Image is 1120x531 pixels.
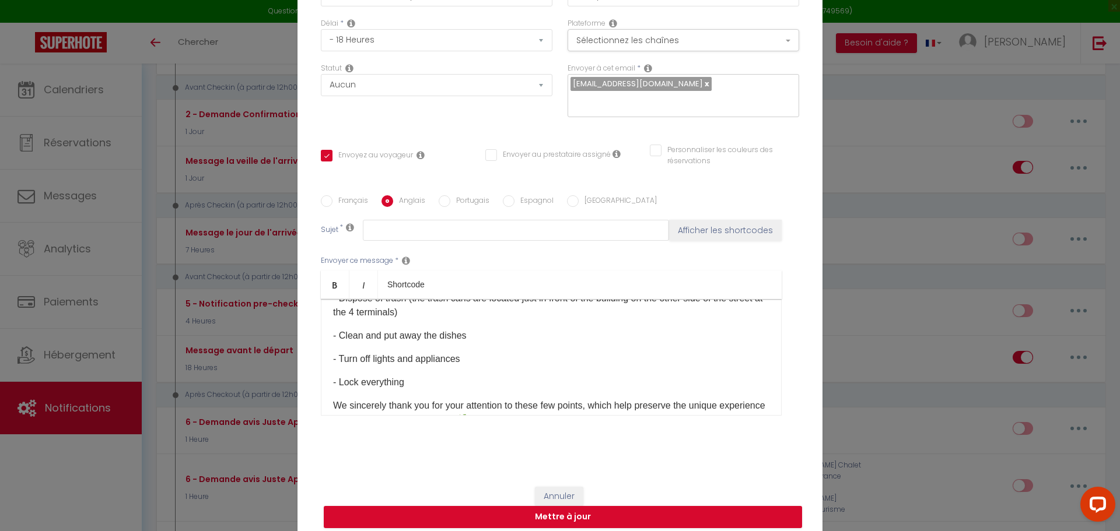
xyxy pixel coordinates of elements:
p: - Lock everything [333,375,769,389]
p: - Turn off lights and appliances [333,352,769,366]
label: Envoyer ce message [321,255,393,266]
i: Subject [346,223,354,232]
label: Délai [321,18,338,29]
a: Italic [349,270,378,298]
i: Envoyer au prestataire si il est assigné [612,149,621,159]
p: - Clean and put away the dishes​ [333,329,769,343]
iframe: LiveChat chat widget [1071,482,1120,531]
a: Shortcode [378,270,434,298]
label: Plateforme [568,18,605,29]
label: Portugais [450,195,489,208]
i: Action Time [347,19,355,28]
label: Français [332,195,368,208]
i: Booking status [345,64,353,73]
label: Anglais [393,195,425,208]
p: - Dispose of trash (the trash cans are located just in front of the building on the other side of... [333,291,769,319]
button: Sélectionnez les chaînes [568,29,799,51]
span: [EMAIL_ADDRESS][DOMAIN_NAME] [573,78,703,89]
label: [GEOGRAPHIC_DATA] [579,195,657,208]
label: Statut [321,63,342,74]
a: Bold [321,270,349,298]
label: Sujet [321,224,338,237]
label: Envoyer à cet email [568,63,635,74]
button: Annuler [535,487,583,507]
i: Message [402,256,410,265]
i: Recipient [644,64,652,73]
i: Envoyer au voyageur [416,150,425,160]
label: Espagnol [514,195,554,208]
i: Action Channel [609,19,617,28]
button: Afficher les shortcodes [669,220,782,241]
p: We sincerely thank you for your attention to these few points, which help preserve the unique exp... [333,399,769,427]
button: Mettre à jour [324,506,802,528]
